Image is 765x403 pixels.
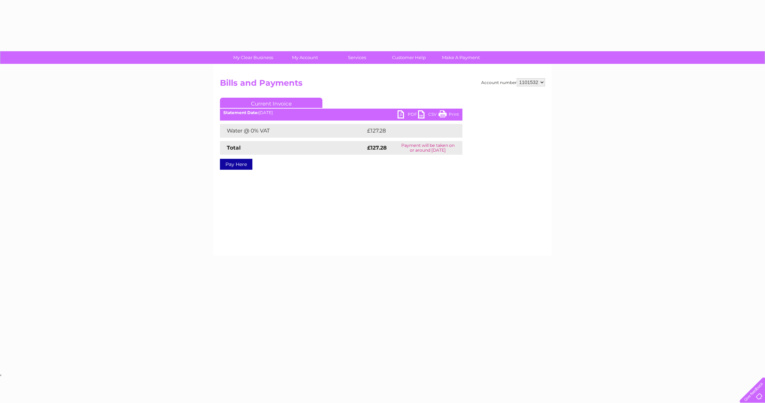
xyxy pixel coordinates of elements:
[225,51,281,64] a: My Clear Business
[220,124,365,138] td: Water @ 0% VAT
[220,98,322,108] a: Current Invoice
[367,144,387,151] strong: £127.28
[398,110,418,120] a: PDF
[418,110,439,120] a: CSV
[439,110,459,120] a: Print
[223,110,259,115] b: Statement Date:
[220,159,252,170] a: Pay Here
[329,51,385,64] a: Services
[277,51,333,64] a: My Account
[220,78,545,91] h2: Bills and Payments
[393,141,462,155] td: Payment will be taken on or around [DATE]
[227,144,241,151] strong: Total
[381,51,437,64] a: Customer Help
[481,78,545,86] div: Account number
[365,124,449,138] td: £127.28
[220,110,462,115] div: [DATE]
[433,51,489,64] a: Make A Payment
